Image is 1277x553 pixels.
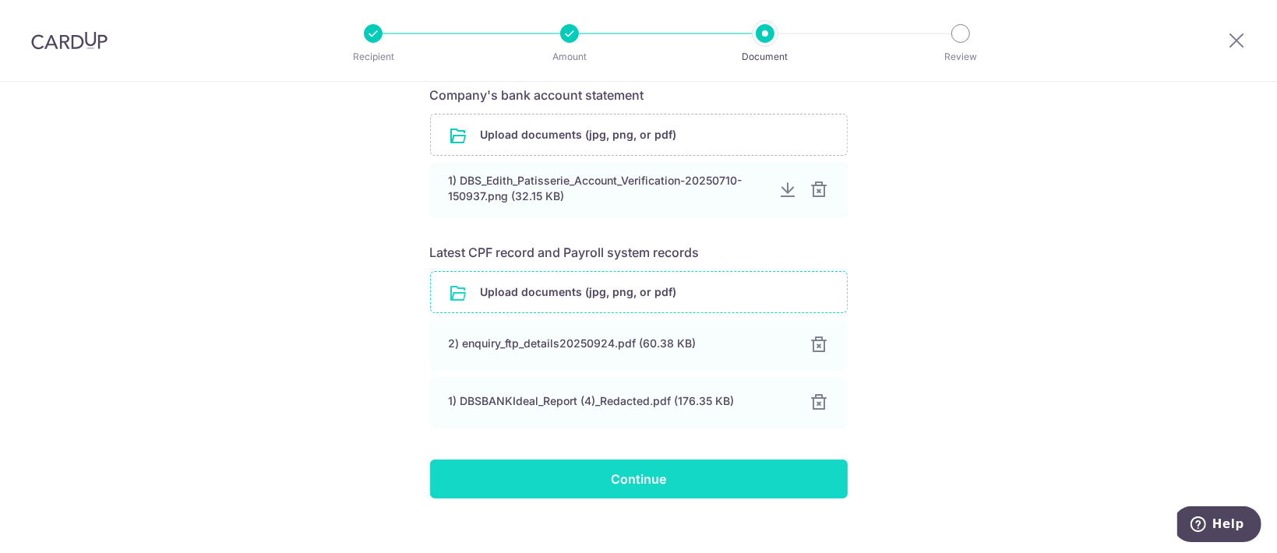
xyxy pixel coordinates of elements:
iframe: Opens a widget where you can find more information [1177,506,1261,545]
div: 2) enquiry_ftp_details20250924.pdf (60.38 KB) [449,336,792,351]
h6: Latest CPF record and Payroll system records [430,243,848,262]
div: Upload documents (jpg, png, or pdf) [430,271,848,313]
p: Recipient [316,49,431,65]
h6: Company's bank account statement [430,86,848,104]
div: 1) DBS_Edith_Patisserie_Account_Verification-20250710-150937.png (32.15 KB) [449,173,767,204]
img: CardUp [31,31,108,50]
div: 1) DBSBANKIdeal_Report (4)_Redacted.pdf (176.35 KB) [449,393,792,409]
p: Document [707,49,823,65]
div: Upload documents (jpg, png, or pdf) [430,114,848,156]
p: Review [903,49,1018,65]
input: Continue [430,460,848,498]
p: Amount [512,49,627,65]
